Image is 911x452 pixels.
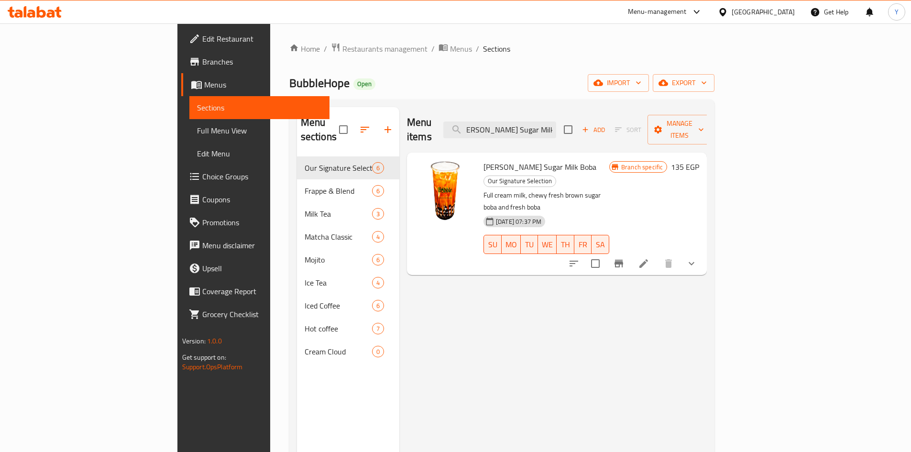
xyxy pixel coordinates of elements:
[638,258,649,269] a: Edit menu item
[595,238,605,252] span: SA
[373,301,384,310] span: 6
[289,43,715,55] nav: breadcrumb
[182,335,206,347] span: Version:
[373,324,384,333] span: 7
[297,156,399,179] div: Our Signature Selection6
[585,254,605,274] span: Select to update
[181,73,329,96] a: Menus
[202,171,322,182] span: Choice Groups
[372,300,384,311] div: items
[331,43,428,55] a: Restaurants management
[305,254,372,265] span: Mojito
[505,238,517,252] span: MO
[373,187,384,196] span: 6
[450,43,472,55] span: Menus
[578,122,609,137] button: Add
[628,6,687,18] div: Menu-management
[202,217,322,228] span: Promotions
[353,80,375,88] span: Open
[502,235,521,254] button: MO
[655,118,704,142] span: Manage items
[372,231,384,243] div: items
[202,240,322,251] span: Menu disclaimer
[592,235,609,254] button: SA
[305,323,372,334] span: Hot coffee
[373,164,384,173] span: 6
[181,27,329,50] a: Edit Restaurant
[305,208,372,220] div: Milk Tea
[558,120,578,140] span: Select section
[207,335,222,347] span: 1.0.0
[431,43,435,55] li: /
[189,96,329,119] a: Sections
[305,300,372,311] div: Iced Coffee
[492,217,545,226] span: [DATE] 07:37 PM
[181,188,329,211] a: Coupons
[305,277,372,288] span: Ice Tea
[182,361,243,373] a: Support.OpsPlatform
[588,74,649,92] button: import
[305,185,372,197] span: Frappe & Blend
[525,238,535,252] span: TU
[538,235,557,254] button: WE
[202,56,322,67] span: Branches
[562,252,585,275] button: sort-choices
[297,248,399,271] div: Mojito6
[297,153,399,367] nav: Menu sections
[488,238,498,252] span: SU
[181,303,329,326] a: Grocery Checklist
[202,309,322,320] span: Grocery Checklist
[671,160,699,174] h6: 135 EGP
[372,346,384,357] div: items
[297,317,399,340] div: Hot coffee7
[202,33,322,44] span: Edit Restaurant
[297,179,399,202] div: Frappe & Blend6
[181,211,329,234] a: Promotions
[305,231,372,243] span: Matcha Classic
[653,74,714,92] button: export
[443,121,556,138] input: search
[560,238,571,252] span: TH
[657,252,680,275] button: delete
[297,294,399,317] div: Iced Coffee6
[581,124,606,135] span: Add
[202,194,322,205] span: Coupons
[483,235,502,254] button: SU
[342,43,428,55] span: Restaurants management
[415,160,476,221] img: Tiger Brown Sugar Milk Boba
[372,254,384,265] div: items
[353,118,376,141] span: Sort sections
[557,235,574,254] button: TH
[197,148,322,159] span: Edit Menu
[895,7,899,17] span: Y
[305,346,372,357] span: Cream Cloud
[202,286,322,297] span: Coverage Report
[373,278,384,287] span: 4
[204,79,322,90] span: Menus
[182,351,226,364] span: Get support on:
[297,225,399,248] div: Matcha Classic4
[197,125,322,136] span: Full Menu View
[578,122,609,137] span: Add item
[648,115,712,144] button: Manage items
[373,255,384,265] span: 6
[521,235,538,254] button: TU
[686,258,697,269] svg: Show Choices
[297,340,399,363] div: Cream Cloud0
[407,115,432,144] h2: Menu items
[372,277,384,288] div: items
[607,252,630,275] button: Branch-specific-item
[372,185,384,197] div: items
[439,43,472,55] a: Menus
[476,43,479,55] li: /
[189,142,329,165] a: Edit Menu
[372,162,384,174] div: items
[484,176,556,187] span: Our Signature Selection
[617,163,667,172] span: Branch specific
[333,120,353,140] span: Select all sections
[372,323,384,334] div: items
[202,263,322,274] span: Upsell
